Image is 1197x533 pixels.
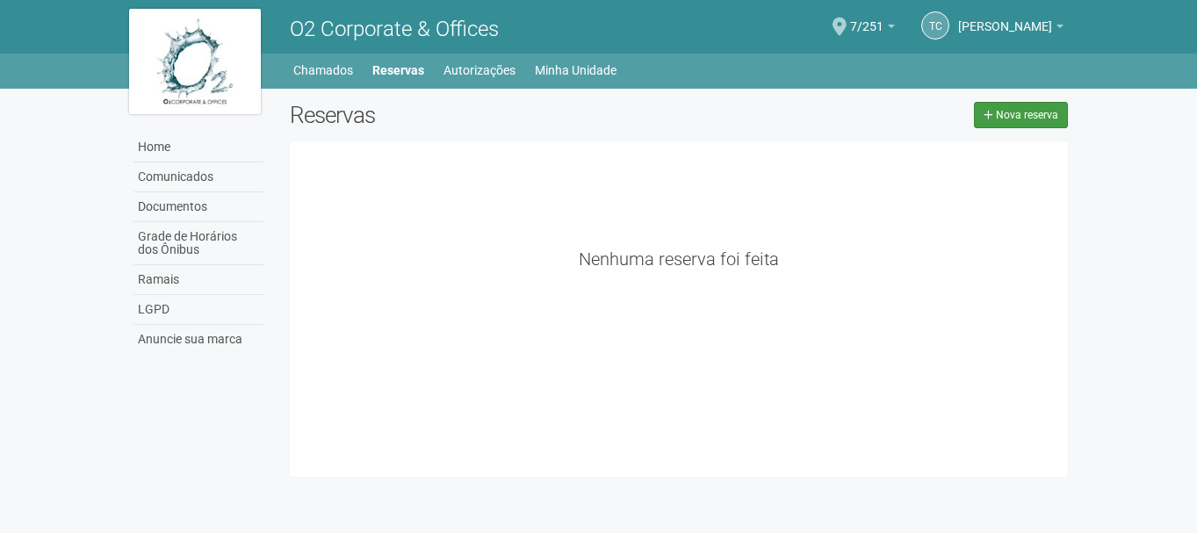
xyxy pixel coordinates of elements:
span: Nova reserva [996,109,1058,121]
a: Autorizações [443,58,516,83]
a: Chamados [293,58,353,83]
a: Home [133,133,263,162]
span: O2 Corporate & Offices [290,17,499,41]
a: 7/251 [850,22,895,36]
a: Documentos [133,192,263,222]
h2: Reservas [290,102,666,128]
span: Tatiana Costa Azevedo Heine [958,3,1052,33]
a: Anuncie sua marca [133,325,263,354]
a: Grade de Horários dos Ônibus [133,222,263,265]
img: logo.jpg [129,9,261,114]
a: Minha Unidade [535,58,617,83]
a: TC [921,11,949,40]
a: Comunicados [133,162,263,192]
a: Reservas [372,58,424,83]
a: Nova reserva [974,102,1068,128]
a: Ramais [133,265,263,295]
span: 7/251 [850,3,883,33]
a: [PERSON_NAME] [958,22,1064,36]
a: LGPD [133,295,263,325]
div: Nenhuma reserva foi feita [303,251,1056,267]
